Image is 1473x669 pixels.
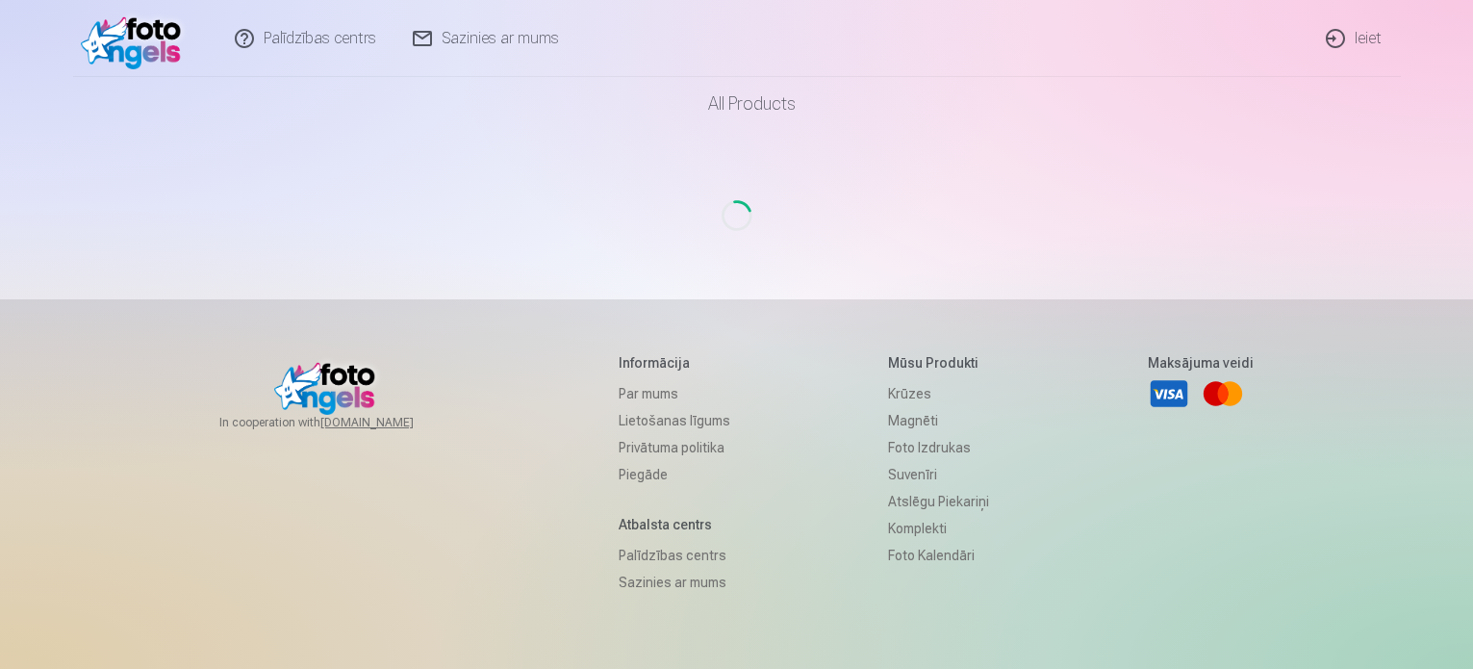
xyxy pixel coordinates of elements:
[619,434,730,461] a: Privātuma politika
[888,542,989,569] a: Foto kalendāri
[654,77,819,131] a: All products
[619,542,730,569] a: Palīdzības centrs
[888,407,989,434] a: Magnēti
[888,380,989,407] a: Krūzes
[81,8,191,69] img: /v1
[1202,373,1244,415] a: Mastercard
[619,569,730,596] a: Sazinies ar mums
[888,353,989,373] h5: Mūsu produkti
[619,407,730,434] a: Lietošanas līgums
[619,461,730,488] a: Piegāde
[1148,373,1190,415] a: Visa
[619,515,730,534] h5: Atbalsta centrs
[888,434,989,461] a: Foto izdrukas
[320,415,460,430] a: [DOMAIN_NAME]
[888,488,989,515] a: Atslēgu piekariņi
[1148,353,1254,373] h5: Maksājuma veidi
[619,380,730,407] a: Par mums
[219,415,460,430] span: In cooperation with
[888,461,989,488] a: Suvenīri
[619,353,730,373] h5: Informācija
[888,515,989,542] a: Komplekti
